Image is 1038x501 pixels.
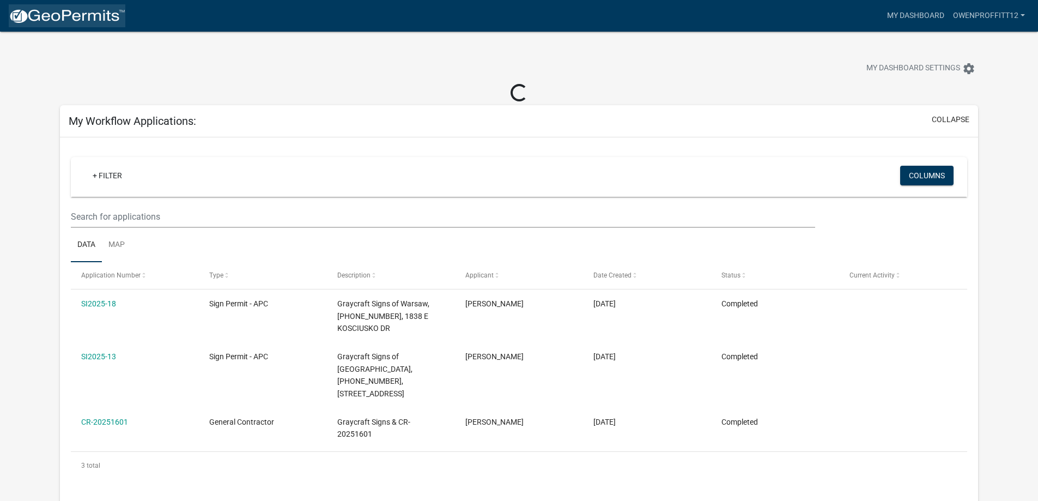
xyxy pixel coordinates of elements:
[465,418,524,426] span: Owen Proffitt
[593,271,632,279] span: Date Created
[337,418,410,439] span: Graycraft Signs & CR-20251601
[883,5,949,26] a: My Dashboard
[849,271,895,279] span: Current Activity
[71,206,815,228] input: Search for applications
[949,5,1029,26] a: OwenProffitt12
[337,299,429,333] span: Graycraft Signs of Warsaw, 003-052-050, 1838 E KOSCIUSKO DR
[69,114,196,128] h5: My Workflow Applications:
[593,352,616,361] span: 06/05/2025
[721,271,740,279] span: Status
[721,418,758,426] span: Completed
[465,352,524,361] span: Owen Proffitt
[209,352,268,361] span: Sign Permit - APC
[81,418,128,426] a: CR-20251601
[209,271,223,279] span: Type
[81,271,141,279] span: Application Number
[900,166,954,185] button: Columns
[327,262,455,288] datatable-header-cell: Description
[81,352,116,361] a: SI2025-13
[455,262,583,288] datatable-header-cell: Applicant
[71,452,967,479] div: 3 total
[721,299,758,308] span: Completed
[465,271,494,279] span: Applicant
[199,262,327,288] datatable-header-cell: Type
[593,418,616,426] span: 04/28/2025
[337,271,371,279] span: Description
[102,228,131,263] a: Map
[962,62,975,75] i: settings
[337,352,412,398] span: Graycraft Signs of Warsaw, 008-024-094, 703 N HUNTINGTON ST
[932,114,969,125] button: collapse
[593,299,616,308] span: 08/18/2025
[209,418,274,426] span: General Contractor
[81,299,116,308] a: SI2025-18
[84,166,131,185] a: + Filter
[858,58,984,79] button: My Dashboard Settingssettings
[71,228,102,263] a: Data
[721,352,758,361] span: Completed
[71,262,199,288] datatable-header-cell: Application Number
[583,262,711,288] datatable-header-cell: Date Created
[60,137,978,490] div: collapse
[866,62,960,75] span: My Dashboard Settings
[711,262,839,288] datatable-header-cell: Status
[839,262,967,288] datatable-header-cell: Current Activity
[209,299,268,308] span: Sign Permit - APC
[465,299,524,308] span: Owen Proffitt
